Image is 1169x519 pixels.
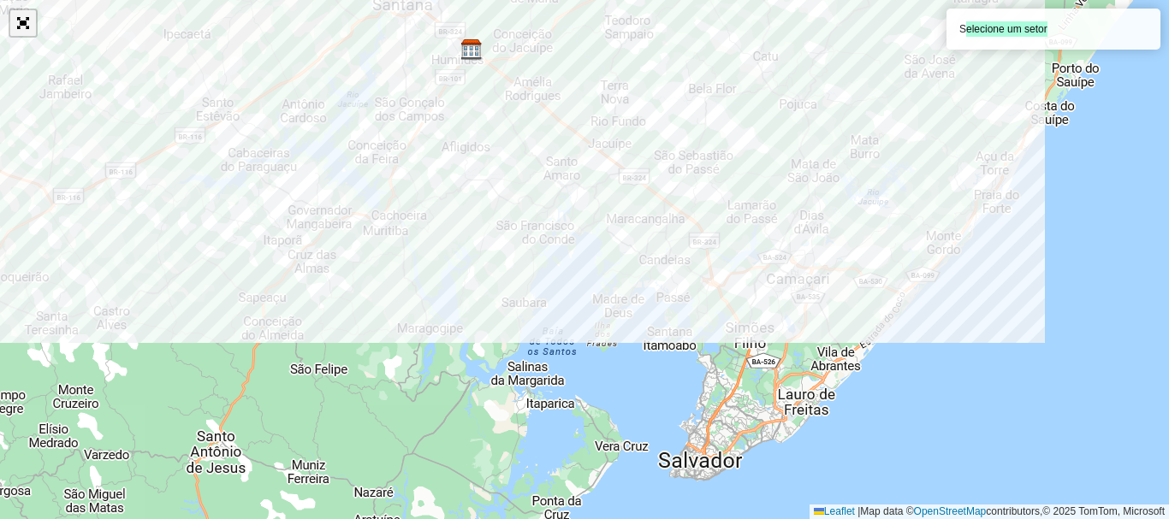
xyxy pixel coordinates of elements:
[857,505,860,517] span: |
[10,10,36,36] a: Abrir mapa em tela cheia
[914,505,987,517] a: OpenStreetMap
[810,504,1169,519] div: Map data © contributors,© 2025 TomTom, Microsoft
[946,9,1160,50] div: Selecione um setor
[814,505,855,517] a: Leaflet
